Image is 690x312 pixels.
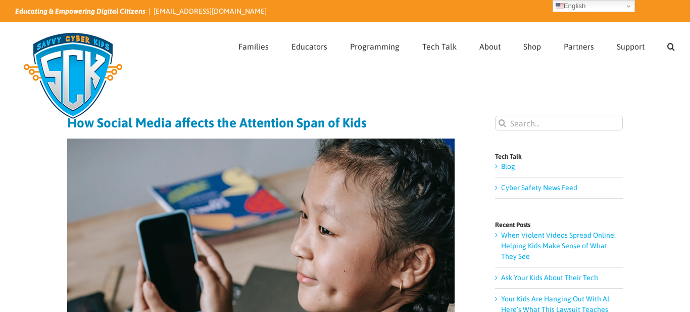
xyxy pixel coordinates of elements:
a: [EMAIL_ADDRESS][DOMAIN_NAME] [154,7,267,15]
a: Educators [291,23,327,67]
span: Educators [291,42,327,51]
a: Blog [501,162,515,170]
a: Shop [523,23,541,67]
span: Partners [564,42,594,51]
h4: Tech Talk [495,153,623,160]
span: Programming [350,42,400,51]
input: Search [495,116,510,130]
h1: How Social Media affects the Attention Span of Kids [67,116,455,130]
a: Partners [564,23,594,67]
input: Search... [495,116,623,130]
i: Educating & Empowering Digital Citizens [15,7,145,15]
span: About [479,42,501,51]
a: Families [238,23,269,67]
a: About [479,23,501,67]
a: Ask Your Kids About Their Tech [501,274,598,282]
a: When Violent Videos Spread Online: Helping Kids Make Sense of What They See [501,231,616,260]
a: Support [617,23,645,67]
a: Cyber Safety News Feed [501,184,577,192]
img: en [556,2,564,10]
a: Tech Talk [422,23,457,67]
span: Support [617,42,645,51]
span: Families [238,42,269,51]
nav: Main Menu [238,23,675,67]
span: Tech Talk [422,42,457,51]
a: Programming [350,23,400,67]
img: Savvy Cyber Kids Logo [15,25,131,126]
a: Search [667,23,675,67]
span: Shop [523,42,541,51]
h4: Recent Posts [495,221,623,228]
